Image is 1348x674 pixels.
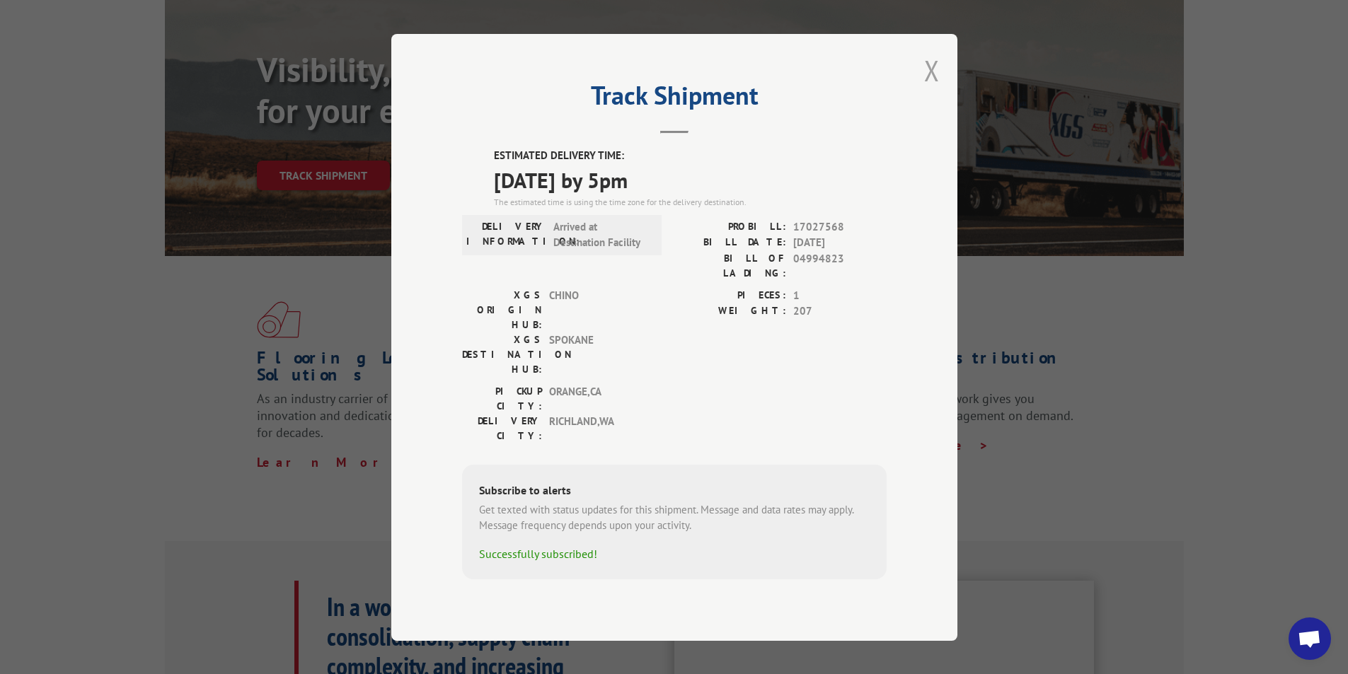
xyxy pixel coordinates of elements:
span: [DATE] [793,235,887,251]
label: DELIVERY INFORMATION: [466,219,546,250]
span: Arrived at Destination Facility [553,219,649,250]
label: XGS DESTINATION HUB: [462,332,542,376]
label: PIECES: [674,287,786,303]
h2: Track Shipment [462,86,887,112]
span: 04994823 [793,250,887,280]
div: Get texted with status updates for this shipment. Message and data rates may apply. Message frequ... [479,501,870,533]
div: The estimated time is using the time zone for the delivery destination. [494,195,887,208]
span: [DATE] by 5pm [494,163,887,195]
span: 1 [793,287,887,303]
label: BILL OF LADING: [674,250,786,280]
span: CHINO [549,287,645,332]
span: ORANGE , CA [549,383,645,413]
span: 207 [793,303,887,320]
label: XGS ORIGIN HUB: [462,287,542,332]
label: ESTIMATED DELIVERY TIME: [494,148,887,164]
label: BILL DATE: [674,235,786,251]
span: 17027568 [793,219,887,235]
button: Close modal [924,52,940,89]
label: PICKUP CITY: [462,383,542,413]
div: Subscribe to alerts [479,481,870,501]
span: SPOKANE [549,332,645,376]
div: Successfully subscribed! [479,545,870,562]
span: RICHLAND , WA [549,413,645,443]
label: PROBILL: [674,219,786,235]
div: Open chat [1289,617,1331,660]
label: DELIVERY CITY: [462,413,542,443]
label: WEIGHT: [674,303,786,320]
